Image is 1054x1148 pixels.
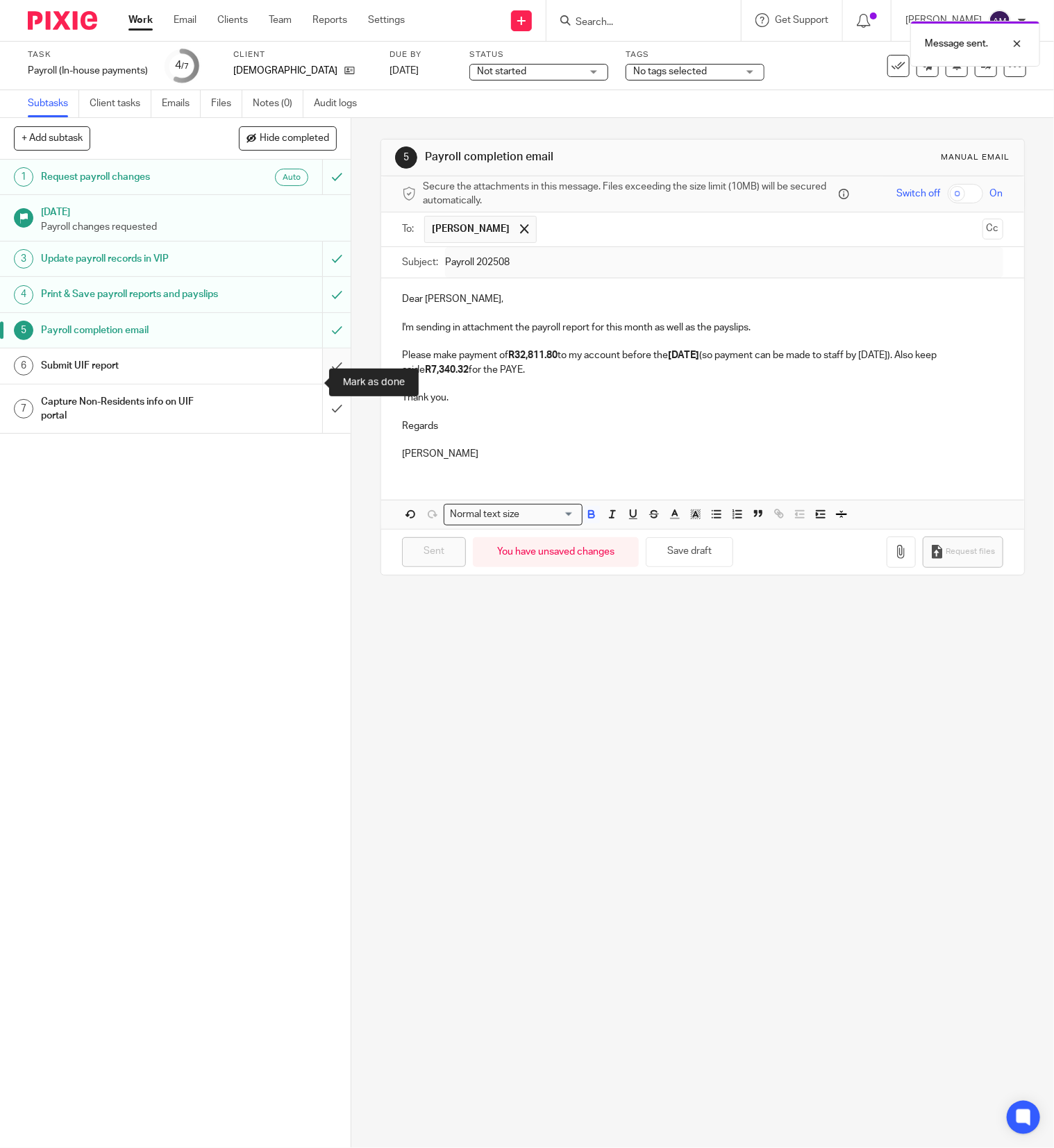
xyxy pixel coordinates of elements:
label: Status [469,49,608,60]
input: Search for option [524,507,574,522]
h1: Update payroll records in VIP [41,248,219,269]
a: Notes (0) [253,90,303,117]
a: Emails [162,90,201,117]
a: Client tasks [90,90,151,117]
a: Work [128,13,153,27]
a: Settings [368,13,405,27]
span: [PERSON_NAME] [432,222,510,236]
strong: [DATE] [668,351,699,360]
span: No tags selected [633,67,707,76]
div: You have unsaved changes [473,537,639,567]
img: svg%3E [989,10,1011,32]
div: 1 [14,167,33,187]
div: 5 [395,146,417,169]
a: Team [269,13,292,27]
button: + Add subtask [14,126,90,150]
span: Not started [477,67,526,76]
a: Email [174,13,196,27]
h1: Payroll completion email [41,320,219,341]
span: Request files [946,546,996,557]
button: Hide completed [239,126,337,150]
strong: R32,811.80 [508,351,558,360]
a: Subtasks [28,90,79,117]
p: Please make payment of to my account before the (so payment can be made to staff by [DATE]). Also... [402,348,1003,377]
p: Thank you. [402,391,1003,405]
img: Pixie [28,11,97,30]
span: [DATE] [390,66,419,76]
h1: Payroll completion email [425,150,733,164]
a: Clients [217,13,248,27]
label: Subject: [402,255,438,269]
p: I'm sending in attachment the payroll report for this month as well as the payslips. [402,321,1003,335]
div: Payroll (In-house payments) [28,64,148,78]
div: 6 [14,356,33,375]
div: 4 [175,58,189,74]
a: Reports [312,13,347,27]
span: Hide completed [260,133,329,144]
span: Switch off [897,187,941,201]
h1: Capture Non-Residents info on UIF portal [41,391,219,427]
button: Save draft [646,537,733,567]
span: On [990,187,1003,201]
span: Normal text size [447,507,523,522]
button: Request files [923,537,1003,568]
div: 7 [14,399,33,419]
p: Message sent. [925,37,988,51]
a: Audit logs [314,90,367,117]
h1: Print & Save payroll reports and payslips [41,284,219,305]
p: [PERSON_NAME] [402,447,1003,461]
button: Cc [982,219,1003,239]
div: Manual email [942,152,1010,163]
div: Auto [275,169,308,186]
p: [DEMOGRAPHIC_DATA] [233,64,337,78]
div: Search for option [444,504,583,525]
h1: Submit UIF report [41,355,219,376]
div: 5 [14,321,33,340]
a: Files [211,90,242,117]
span: Secure the attachments in this message. Files exceeding the size limit (10MB) will be secured aut... [423,180,835,208]
label: Due by [390,49,452,60]
p: Dear [PERSON_NAME], [402,292,1003,306]
label: To: [402,222,417,236]
div: 3 [14,249,33,269]
label: Task [28,49,148,60]
p: Payroll changes requested [41,220,337,234]
strong: R7,340.32 [425,365,469,375]
small: /7 [181,62,189,70]
input: Sent [402,537,466,567]
label: Client [233,49,372,60]
h1: [DATE] [41,202,337,219]
h1: Request payroll changes [41,167,219,187]
p: Regards [402,419,1003,433]
div: 4 [14,285,33,305]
